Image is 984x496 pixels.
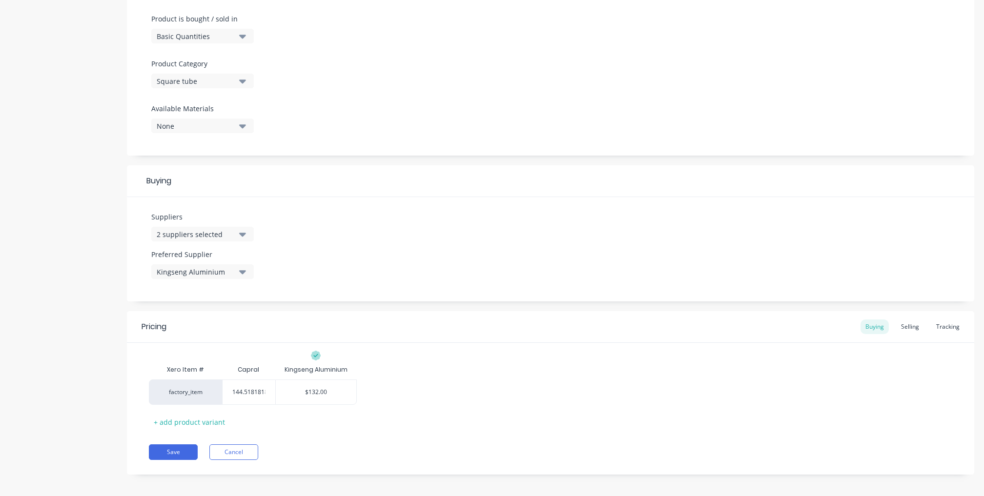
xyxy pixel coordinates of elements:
[149,415,230,430] div: + add product variant
[127,165,974,197] div: Buying
[151,227,254,241] button: 2 suppliers selected
[157,229,235,239] div: 2 suppliers selected
[149,379,357,405] div: factory_item$132.00
[151,59,249,69] label: Product Category
[151,29,254,43] button: Basic Quantities
[159,388,212,397] div: factory_item
[149,444,198,460] button: Save
[151,14,249,24] label: Product is bought / sold in
[896,319,924,334] div: Selling
[285,365,348,374] div: Kingseng Aluminium
[238,365,259,374] div: Capral
[151,103,254,114] label: Available Materials
[157,76,235,86] div: Square tube
[142,321,166,333] div: Pricing
[276,380,356,404] div: $132.00
[151,119,254,133] button: None
[151,74,254,88] button: Square tube
[151,264,254,279] button: Kingseng Aluminium
[157,121,235,131] div: None
[149,360,222,379] div: Xero Item #
[151,249,254,259] label: Preferred Supplier
[223,388,275,397] input: ?
[931,319,964,334] div: Tracking
[209,444,258,460] button: Cancel
[157,31,235,41] div: Basic Quantities
[157,267,235,277] div: Kingseng Aluminium
[861,319,889,334] div: Buying
[151,212,254,222] label: Suppliers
